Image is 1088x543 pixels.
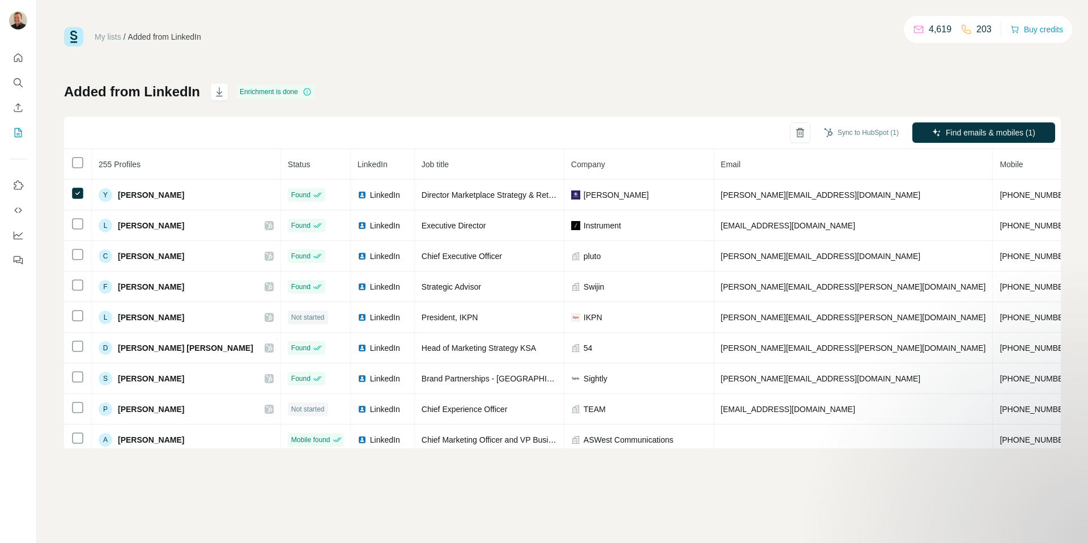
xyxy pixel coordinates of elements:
span: [PERSON_NAME] [118,404,184,415]
span: [PHONE_NUMBER] [1000,190,1071,200]
p: 4,619 [929,23,951,36]
span: [PERSON_NAME] [PERSON_NAME] [118,342,253,354]
img: LinkedIn logo [358,313,367,322]
img: LinkedIn logo [358,343,367,353]
h1: Added from LinkedIn [64,83,200,101]
div: L [99,311,112,324]
span: [PERSON_NAME] [118,220,184,231]
span: LinkedIn [370,251,400,262]
img: LinkedIn logo [358,374,367,383]
span: [PERSON_NAME][EMAIL_ADDRESS][DOMAIN_NAME] [721,374,920,383]
span: [EMAIL_ADDRESS][DOMAIN_NAME] [721,221,855,230]
span: [PERSON_NAME] [118,251,184,262]
span: [EMAIL_ADDRESS][DOMAIN_NAME] [721,405,855,414]
span: Chief Experience Officer [422,405,507,414]
span: [PERSON_NAME][EMAIL_ADDRESS][PERSON_NAME][DOMAIN_NAME] [721,343,986,353]
img: LinkedIn logo [358,190,367,200]
span: Job title [422,160,449,169]
img: company-logo [571,313,580,322]
a: My lists [95,32,121,41]
span: IKPN [584,312,602,323]
span: Not started [291,404,325,414]
span: Sightly [584,373,607,384]
span: LinkedIn [370,342,400,354]
span: Strategic Advisor [422,282,481,291]
span: [PERSON_NAME] [118,434,184,446]
img: Surfe Logo [64,27,83,46]
span: [PHONE_NUMBER] [1000,313,1071,322]
span: Found [291,251,311,261]
li: / [124,31,126,43]
span: Found [291,343,311,353]
span: Chief Executive Officer [422,252,502,261]
span: [PERSON_NAME][EMAIL_ADDRESS][PERSON_NAME][DOMAIN_NAME] [721,313,986,322]
span: 255 Profiles [99,160,141,169]
span: Found [291,374,311,384]
span: LinkedIn [370,189,400,201]
span: Executive Director [422,221,486,230]
div: Enrichment is done [236,85,315,99]
button: Use Surfe API [9,200,27,220]
span: LinkedIn [370,312,400,323]
div: A [99,433,112,447]
button: Feedback [9,250,27,270]
span: Found [291,190,311,200]
span: Chief Marketing Officer and VP Business Development [422,435,614,444]
span: [PERSON_NAME][EMAIL_ADDRESS][DOMAIN_NAME] [721,252,920,261]
span: [PHONE_NUMBER] [1000,221,1071,230]
span: [PERSON_NAME] [584,189,649,201]
span: [PERSON_NAME][EMAIL_ADDRESS][PERSON_NAME][DOMAIN_NAME] [721,282,986,291]
img: company-logo [571,221,580,230]
span: Company [571,160,605,169]
p: 203 [976,23,992,36]
span: Found [291,282,311,292]
span: Not started [291,312,325,323]
span: Instrument [584,220,621,231]
button: Use Surfe on LinkedIn [9,175,27,196]
button: Buy credits [1010,22,1063,37]
div: Y [99,188,112,202]
span: Mobile found [291,435,330,445]
span: President, IKPN [422,313,478,322]
div: Added from LinkedIn [128,31,201,43]
span: LinkedIn [358,160,388,169]
img: company-logo [571,374,580,383]
button: Quick start [9,48,27,68]
img: LinkedIn logo [358,282,367,291]
span: Head of Marketing Strategy KSA [422,343,536,353]
div: L [99,219,112,232]
span: Swijin [584,281,605,292]
div: P [99,402,112,416]
span: [PERSON_NAME] [118,373,184,384]
button: Find emails & mobiles (1) [912,122,1055,143]
img: company-logo [571,190,580,200]
div: D [99,341,112,355]
button: Search [9,73,27,93]
span: Director Marketplace Strategy & Retail Media [422,190,580,200]
iframe: Intercom live chat [1049,504,1077,532]
span: Brand Partnerships - [GEOGRAPHIC_DATA] & [GEOGRAPHIC_DATA] [422,374,671,383]
span: LinkedIn [370,281,400,292]
span: [PERSON_NAME] [118,281,184,292]
img: LinkedIn logo [358,435,367,444]
span: [PHONE_NUMBER] [1000,282,1071,291]
span: Status [288,160,311,169]
span: [PERSON_NAME] [118,189,184,201]
span: [PHONE_NUMBER] [1000,252,1071,261]
span: Found [291,220,311,231]
div: F [99,280,112,294]
span: LinkedIn [370,404,400,415]
img: LinkedIn logo [358,221,367,230]
span: LinkedIn [370,373,400,384]
span: Find emails & mobiles (1) [946,127,1035,138]
img: Avatar [9,11,27,29]
span: TEAM [584,404,606,415]
button: Enrich CSV [9,97,27,118]
span: 54 [584,342,593,354]
span: LinkedIn [370,434,400,446]
button: My lists [9,122,27,143]
span: ASWest Communications [584,434,673,446]
span: LinkedIn [370,220,400,231]
div: C [99,249,112,263]
span: Mobile [1000,160,1023,169]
